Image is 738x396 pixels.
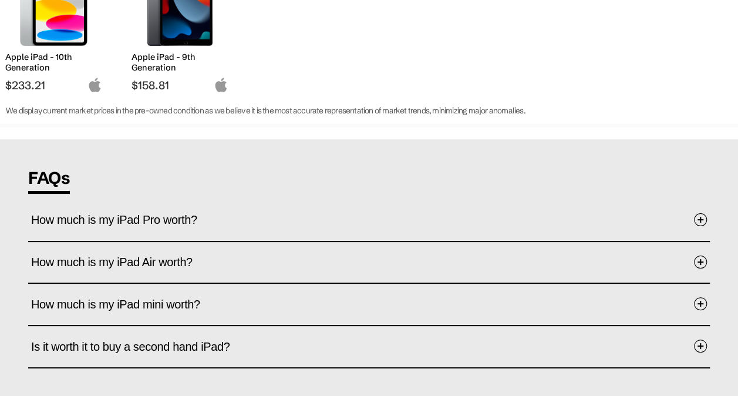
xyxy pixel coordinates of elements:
[214,78,228,92] img: apple-logo
[31,328,247,365] span: Is it worth it to buy a second hand iPad?
[31,286,218,323] span: How much is my iPad mini worth?
[132,78,228,92] span: $158.81
[31,203,707,238] button: How much is my iPad Pro worth?
[87,78,102,92] img: apple-logo
[31,202,215,238] span: How much is my iPad Pro worth?
[6,104,732,118] p: We display current market prices in the pre-owned condition as we believe it is the most accurate...
[31,287,707,322] button: How much is my iPad mini worth?
[31,329,707,364] button: Is it worth it to buy a second hand iPad?
[31,244,210,280] span: How much is my iPad Air worth?
[5,52,102,73] h2: Apple iPad - 10th Generation
[28,167,70,194] span: FAQs
[5,78,102,92] span: $233.21
[132,52,228,73] h2: Apple iPad - 9th Generation
[31,245,707,280] button: How much is my iPad Air worth?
